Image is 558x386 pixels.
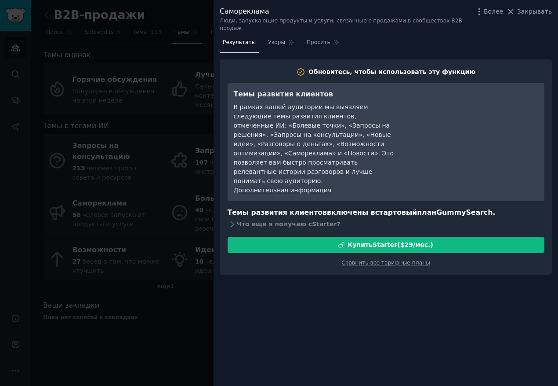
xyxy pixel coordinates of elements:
font: Результаты [223,39,256,45]
font: Что еще я получаю с [237,221,312,228]
font: Более [484,8,503,15]
font: Темы развития клиентов [234,90,333,98]
font: В рамках вашей аудитории мы выявляем следующие темы развития клиентов, отмеченные ИИ: «Болевые то... [234,103,394,184]
a: Дополнительная информация [234,187,332,194]
font: Узоры [268,39,285,45]
a: Сравнить все тарифные планы [341,260,430,266]
font: /мес [413,241,428,248]
button: Более [475,7,503,16]
font: Starter [373,241,397,248]
font: план [417,208,436,217]
font: GummySearch. [436,208,495,217]
font: Самореклама [220,7,269,15]
a: Результаты [220,36,259,54]
font: Starter [312,221,337,228]
font: Закрывать [517,8,552,15]
font: Просить [307,39,330,45]
font: Обновитесь, чтобы использовать эту функцию [308,68,475,75]
font: Купить [348,241,373,248]
font: стартовый [375,208,417,217]
iframe: Видеоплеер YouTube [406,89,538,155]
button: КупитьStarter($29/мес.) [228,237,544,253]
font: .) [428,241,433,248]
font: включены в [327,208,375,217]
a: Узоры [265,36,297,54]
a: Просить [304,36,343,54]
font: Темы развития клиентов [228,208,327,217]
font: 29 [404,241,413,248]
font: ($ [397,241,404,248]
font: Люди, запускающие продукты и услуги, связанные с продажами в сообществах B2B-продаж [220,18,464,32]
button: Закрывать [506,7,552,16]
font: ? [337,221,340,228]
